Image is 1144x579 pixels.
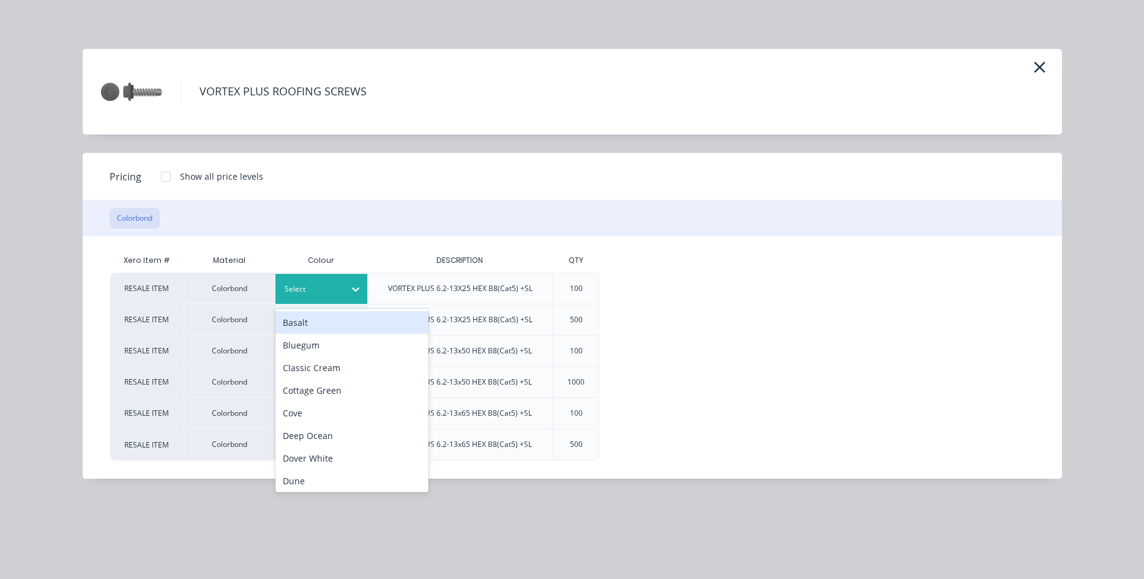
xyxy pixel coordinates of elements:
div: RESALE ITEM [110,429,184,460]
div: Colour [275,248,367,273]
div: VORTEX PLUS 6.2-13x50 HEX B8(Cat5) +SL [388,377,532,388]
div: Colorbond [184,273,275,304]
div: Xero Item # [110,248,184,273]
div: VORTEX PLUS 6.2-13x65 HEX B8(Cat5) +SL [388,439,532,450]
div: Cove [275,402,428,424]
div: RESALE ITEM [110,304,184,335]
div: Classic Cream [275,356,428,379]
div: DESCRIPTION [427,245,493,276]
div: Basalt [275,311,428,334]
div: 100 [570,283,583,294]
div: Dune [275,470,428,492]
div: Deep Ocean [275,424,428,447]
h4: VORTEX PLUS ROOFING SCREWS [181,80,385,103]
div: Cottage Green [275,379,428,402]
div: RESALE ITEM [110,397,184,429]
div: Colorbond [184,366,275,397]
span: Pricing [110,169,141,184]
div: RESALE ITEM [110,335,184,366]
div: 500 [570,314,583,325]
div: VORTEX PLUS 6.2-13X25 HEX B8(Cat5) +SL [388,314,533,325]
div: Colorbond [184,429,275,460]
div: 500 [570,439,583,450]
div: 100 [570,345,583,356]
div: Colorbond [184,335,275,366]
div: VORTEX PLUS 6.2-13X25 HEX B8(Cat5) +SL [388,283,533,294]
div: QTY [559,245,593,276]
div: Show all price levels [180,170,263,183]
div: 100 [570,408,583,419]
div: 1000 [567,377,585,388]
div: Colorbond [184,304,275,335]
div: Material [184,248,275,273]
div: Dover White [275,447,428,470]
div: VORTEX PLUS 6.2-13x50 HEX B8(Cat5) +SL [388,345,532,356]
div: RESALE ITEM [110,273,184,304]
img: VORTEX PLUS ROOFING SCREWS [101,61,162,122]
div: Colorbond [184,397,275,429]
div: VORTEX PLUS 6.2-13x65 HEX B8(Cat5) +SL [388,408,532,419]
button: Colorbond [110,208,160,229]
div: RESALE ITEM [110,366,184,397]
div: Bluegum [275,334,428,356]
